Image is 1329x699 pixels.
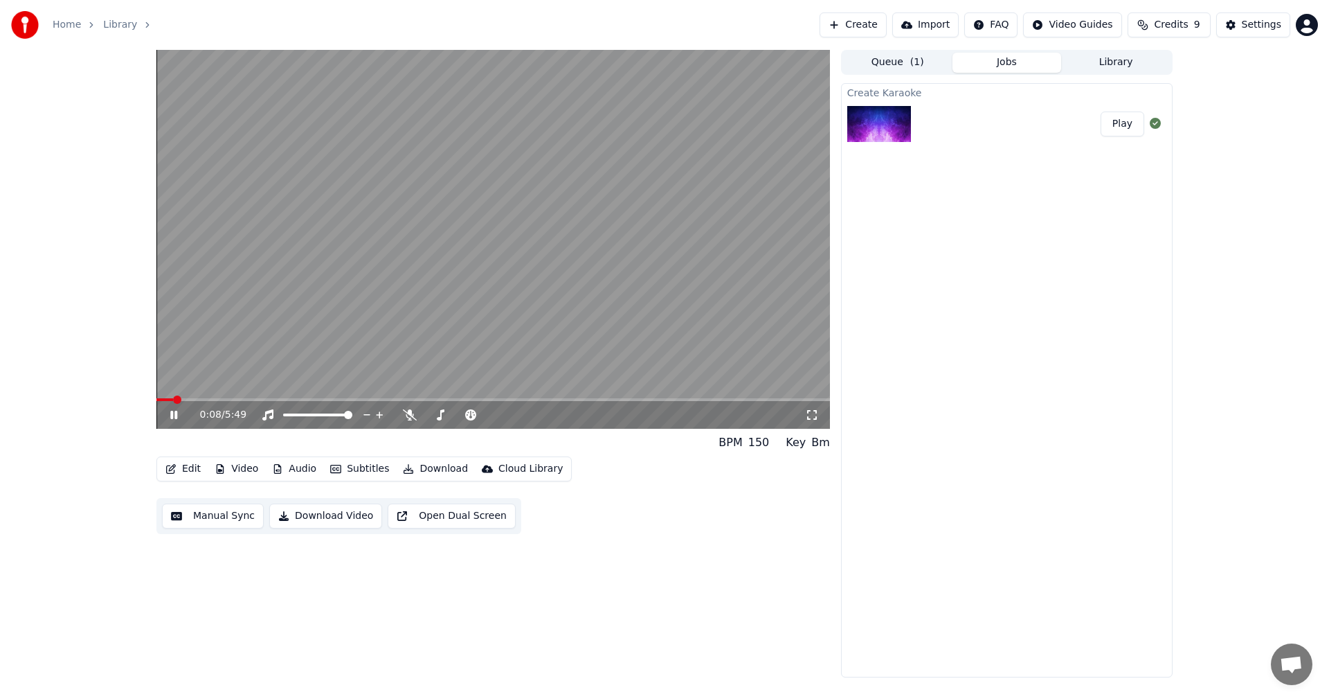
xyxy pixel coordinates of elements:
[1128,12,1211,37] button: Credits9
[225,408,246,422] span: 5:49
[1101,112,1144,136] button: Play
[718,434,742,451] div: BPM
[748,434,770,451] div: 150
[325,459,395,479] button: Subtitles
[103,18,137,32] a: Library
[397,459,473,479] button: Download
[53,18,159,32] nav: breadcrumb
[388,504,516,529] button: Open Dual Screen
[162,504,264,529] button: Manual Sync
[160,459,206,479] button: Edit
[910,55,924,69] span: ( 1 )
[843,53,952,73] button: Queue
[11,11,39,39] img: youka
[1061,53,1170,73] button: Library
[842,84,1172,100] div: Create Karaoke
[209,459,264,479] button: Video
[1216,12,1290,37] button: Settings
[498,462,563,476] div: Cloud Library
[820,12,887,37] button: Create
[266,459,322,479] button: Audio
[1194,18,1200,32] span: 9
[1271,644,1312,685] div: Open chat
[269,504,382,529] button: Download Video
[786,434,806,451] div: Key
[1154,18,1188,32] span: Credits
[811,434,830,451] div: Bm
[892,12,959,37] button: Import
[1242,18,1281,32] div: Settings
[53,18,81,32] a: Home
[952,53,1062,73] button: Jobs
[1023,12,1121,37] button: Video Guides
[964,12,1018,37] button: FAQ
[200,408,233,422] div: /
[200,408,221,422] span: 0:08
